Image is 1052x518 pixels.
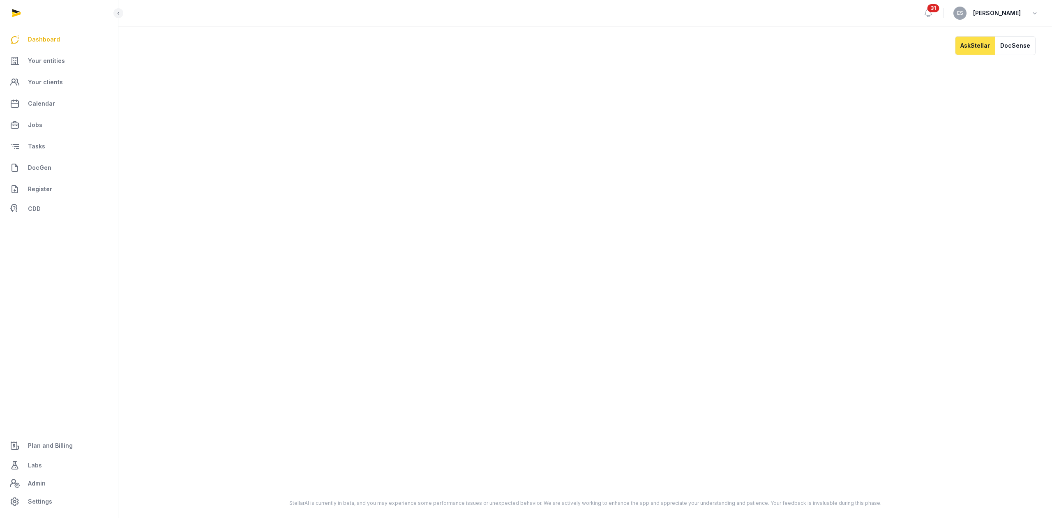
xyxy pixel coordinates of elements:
[7,51,111,71] a: Your entities
[7,72,111,92] a: Your clients
[973,8,1021,18] span: [PERSON_NAME]
[7,158,111,178] a: DocGen
[7,436,111,456] a: Plan and Billing
[28,163,51,173] span: DocGen
[7,456,111,475] a: Labs
[28,56,65,66] span: Your entities
[7,492,111,511] a: Settings
[28,141,45,151] span: Tasks
[28,460,42,470] span: Labs
[28,120,42,130] span: Jobs
[7,475,111,492] a: Admin
[7,201,111,217] a: CDD
[7,179,111,199] a: Register
[28,35,60,44] span: Dashboard
[28,479,46,488] span: Admin
[28,441,73,451] span: Plan and Billing
[995,36,1036,55] button: DocSense
[7,94,111,113] a: Calendar
[28,99,55,109] span: Calendar
[955,36,995,55] button: AskStellar
[28,204,41,214] span: CDD
[7,136,111,156] a: Tasks
[7,30,111,49] a: Dashboard
[28,497,52,506] span: Settings
[957,11,963,16] span: ES
[212,500,959,506] div: StellarAI is currently in beta, and you may experience some performance issues or unexpected beha...
[28,77,63,87] span: Your clients
[953,7,967,20] button: ES
[7,115,111,135] a: Jobs
[927,4,939,12] span: 31
[28,184,52,194] span: Register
